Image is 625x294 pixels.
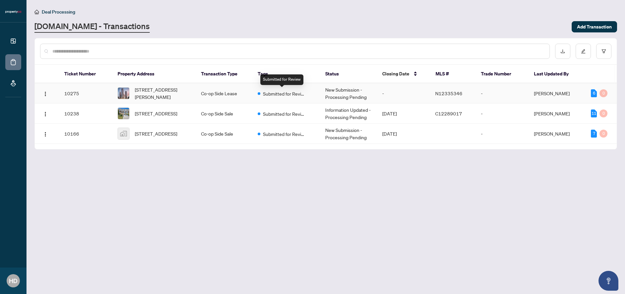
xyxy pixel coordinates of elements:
td: [PERSON_NAME] [529,124,586,144]
td: 10166 [59,124,112,144]
div: 6 [591,89,597,97]
td: Information Updated - Processing Pending [320,104,377,124]
span: HD [9,276,18,285]
img: thumbnail-img [118,88,129,99]
th: Transaction Type [196,65,253,83]
td: - [476,104,529,124]
div: 7 [591,130,597,138]
img: thumbnail-img [118,128,129,139]
th: Closing Date [377,65,430,83]
span: Submitted for Review [263,110,306,117]
td: Co-op Side Lease [196,83,253,104]
th: Trade Number [476,65,529,83]
th: Ticket Number [59,65,112,83]
img: thumbnail-img [118,108,129,119]
button: edit [576,44,591,59]
a: [DOMAIN_NAME] - Transactions [34,21,150,33]
button: Logo [40,88,51,99]
button: Logo [40,108,51,119]
div: 0 [599,89,607,97]
div: Submitted for Review [260,74,303,85]
span: [STREET_ADDRESS] [135,110,177,117]
span: N12335346 [435,90,462,96]
span: Submitted for Review [263,90,306,97]
span: Deal Processing [42,9,75,15]
span: Closing Date [382,70,409,77]
th: MLS # [430,65,476,83]
span: home [34,10,39,14]
td: [DATE] [377,124,430,144]
th: Property Address [112,65,196,83]
span: [STREET_ADDRESS][PERSON_NAME] [135,86,190,101]
td: 10275 [59,83,112,104]
img: Logo [43,91,48,97]
th: Status [320,65,377,83]
button: Logo [40,128,51,139]
td: [DATE] [377,104,430,124]
span: filter [601,49,606,54]
span: [STREET_ADDRESS] [135,130,177,137]
td: New Submission - Processing Pending [320,83,377,104]
span: edit [581,49,586,54]
button: filter [596,44,611,59]
img: logo [5,10,21,14]
td: Co-op Side Sale [196,104,253,124]
div: 0 [599,130,607,138]
button: Add Transaction [572,21,617,32]
span: C12289017 [435,110,462,116]
span: download [560,49,565,54]
td: - [377,83,430,104]
img: Logo [43,111,48,117]
td: 10238 [59,104,112,124]
img: Logo [43,132,48,137]
td: [PERSON_NAME] [529,83,586,104]
span: Submitted for Review [263,130,306,138]
th: Last Updated By [529,65,586,83]
div: 0 [599,109,607,117]
button: download [555,44,570,59]
td: - [476,124,529,144]
span: Add Transaction [577,21,612,32]
th: Tags [252,65,320,83]
td: - [476,83,529,104]
td: [PERSON_NAME] [529,104,586,124]
td: Co-op Side Sale [196,124,253,144]
button: Open asap [599,271,618,291]
div: 11 [591,109,597,117]
td: New Submission - Processing Pending [320,124,377,144]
